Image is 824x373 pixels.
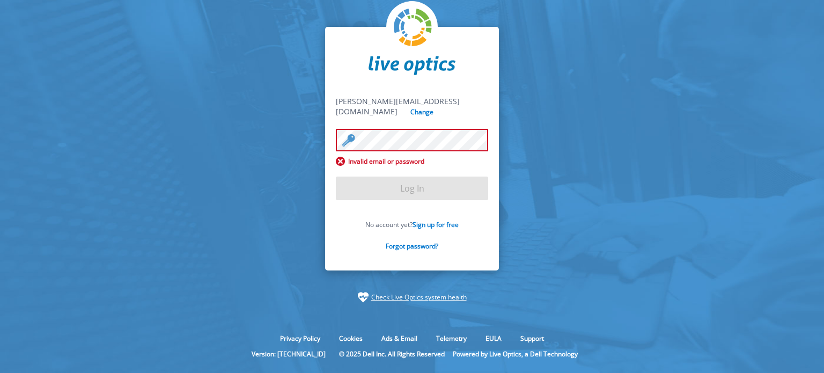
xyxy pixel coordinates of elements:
[386,242,438,251] a: Forgot password?
[272,334,328,343] a: Privacy Policy
[477,334,510,343] a: EULA
[512,334,552,343] a: Support
[336,220,488,229] p: No account yet?
[453,349,578,359] li: Powered by Live Optics, a Dell Technology
[336,96,460,116] span: [PERSON_NAME][EMAIL_ADDRESS][DOMAIN_NAME]
[371,292,467,303] a: Check Live Optics system health
[331,334,371,343] a: Cookies
[408,107,437,117] input: Change
[373,334,425,343] a: Ads & Email
[358,292,369,303] img: status-check-icon.svg
[394,9,432,47] img: liveoptics-logo.svg
[246,349,331,359] li: Version: [TECHNICAL_ID]
[334,349,450,359] li: © 2025 Dell Inc. All Rights Reserved
[336,157,488,166] span: Invalid email or password
[369,56,455,75] img: liveoptics-word.svg
[413,220,459,229] a: Sign up for free
[428,334,475,343] a: Telemetry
